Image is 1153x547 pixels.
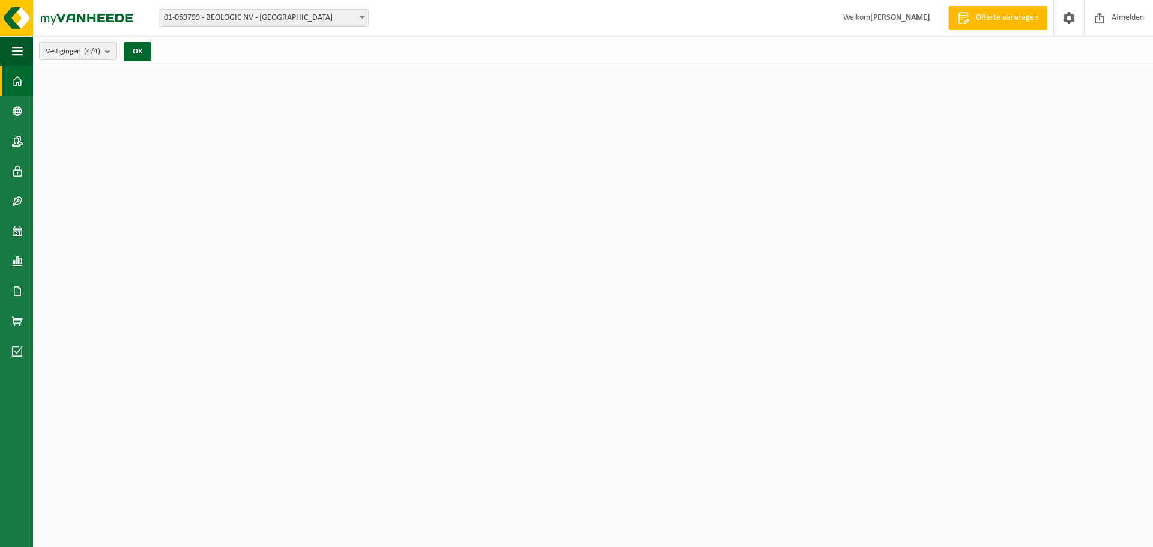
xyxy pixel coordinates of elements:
strong: [PERSON_NAME] [870,13,930,22]
span: 01-059799 - BEOLOGIC NV - SINT-DENIJS [159,9,369,27]
span: Offerte aanvragen [973,12,1041,24]
button: Vestigingen(4/4) [39,42,117,60]
span: 01-059799 - BEOLOGIC NV - SINT-DENIJS [159,10,368,26]
a: Offerte aanvragen [948,6,1047,30]
button: OK [124,42,151,61]
count: (4/4) [84,47,100,55]
span: Vestigingen [46,43,100,61]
